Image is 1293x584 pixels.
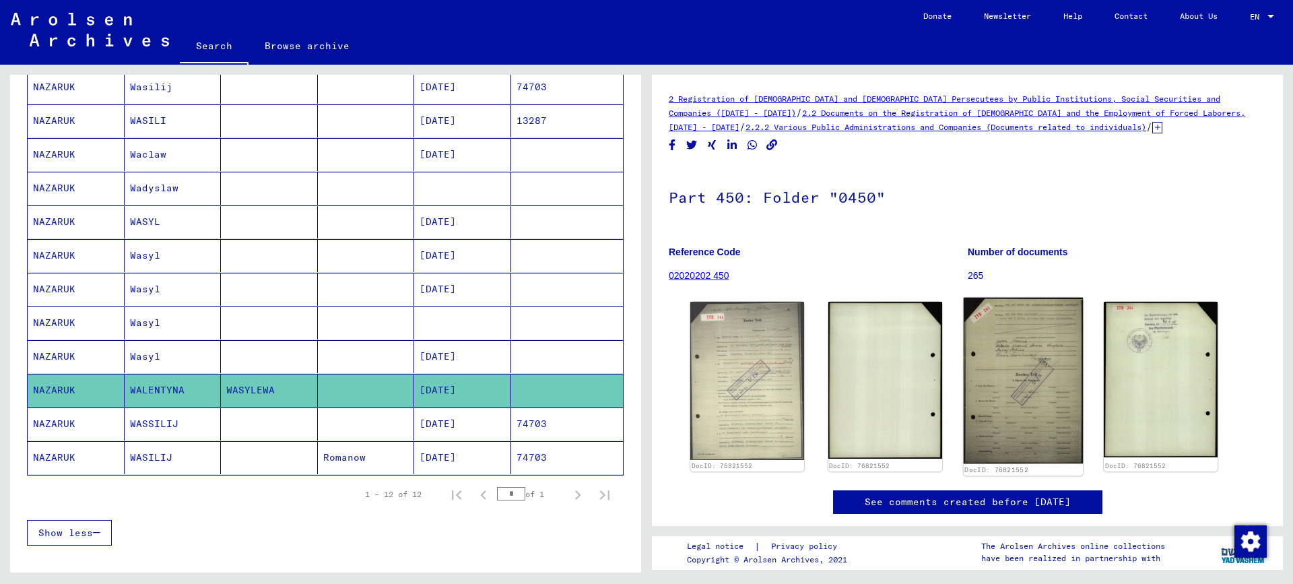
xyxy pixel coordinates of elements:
[669,108,1245,132] a: 2.2 Documents on the Registration of [DEMOGRAPHIC_DATA] and the Employment of Forced Laborers, [D...
[765,137,779,154] button: Copy link
[964,465,1028,474] a: DocID: 76821552
[125,273,222,306] mat-cell: Wasyl
[28,104,125,137] mat-cell: NAZARUK
[1234,525,1267,558] img: Change consent
[125,340,222,373] mat-cell: Wasyl
[511,104,624,137] mat-cell: 13287
[125,104,222,137] mat-cell: WASILI
[28,71,125,104] mat-cell: NAZARUK
[27,520,112,546] button: Show less
[968,269,1266,283] p: 265
[665,137,679,154] button: Share on Facebook
[685,137,699,154] button: Share on Twitter
[443,481,470,508] button: First page
[28,172,125,205] mat-cell: NAZARUK
[497,488,564,500] div: of 1
[511,408,624,441] mat-cell: 74703
[414,205,511,238] mat-cell: [DATE]
[28,273,125,306] mat-cell: NAZARUK
[318,441,415,474] mat-cell: Romanow
[687,540,853,554] div: |
[125,71,222,104] mat-cell: Wasilij
[963,298,1082,464] img: 003.jpg
[692,462,752,469] a: DocID: 76821552
[125,205,222,238] mat-cell: WASYL
[414,104,511,137] mat-cell: [DATE]
[865,495,1071,509] a: See comments created before [DATE]
[414,441,511,474] mat-cell: [DATE]
[414,273,511,306] mat-cell: [DATE]
[248,30,366,62] a: Browse archive
[725,137,739,154] button: Share on LinkedIn
[690,302,804,459] img: 001.jpg
[981,552,1165,564] p: have been realized in partnership with
[745,137,760,154] button: Share on WhatsApp
[125,138,222,171] mat-cell: Waclaw
[28,441,125,474] mat-cell: NAZARUK
[705,137,719,154] button: Share on Xing
[745,122,1146,132] a: 2.2.2 Various Public Administrations and Companies (Documents related to individuals)
[28,340,125,373] mat-cell: NAZARUK
[414,239,511,272] mat-cell: [DATE]
[511,71,624,104] mat-cell: 74703
[414,340,511,373] mat-cell: [DATE]
[125,441,222,474] mat-cell: WASILIJ
[414,138,511,171] mat-cell: [DATE]
[1250,12,1265,22] span: EN
[760,540,853,554] a: Privacy policy
[796,106,802,119] span: /
[221,374,318,407] mat-cell: WASYLEWA
[669,94,1220,118] a: 2 Registration of [DEMOGRAPHIC_DATA] and [DEMOGRAPHIC_DATA] Persecutees by Public Institutions, S...
[1146,121,1152,133] span: /
[687,554,853,566] p: Copyright © Arolsen Archives, 2021
[828,302,942,458] img: 002.jpg
[28,205,125,238] mat-cell: NAZARUK
[511,441,624,474] mat-cell: 74703
[125,408,222,441] mat-cell: WASSILIJ
[180,30,248,65] a: Search
[1104,302,1218,457] img: 004.jpg
[125,374,222,407] mat-cell: WALENTYNA
[739,121,745,133] span: /
[125,172,222,205] mat-cell: Wadyslaw
[981,540,1165,552] p: The Arolsen Archives online collections
[28,374,125,407] mat-cell: NAZARUK
[1234,525,1266,557] div: Change consent
[125,306,222,339] mat-cell: Wasyl
[470,481,497,508] button: Previous page
[414,71,511,104] mat-cell: [DATE]
[564,481,591,508] button: Next page
[591,481,618,508] button: Last page
[1105,462,1166,469] a: DocID: 76821552
[829,462,890,469] a: DocID: 76821552
[687,540,754,554] a: Legal notice
[669,247,741,257] b: Reference Code
[414,374,511,407] mat-cell: [DATE]
[669,166,1266,226] h1: Part 450: Folder "0450"
[414,408,511,441] mat-cell: [DATE]
[11,13,169,46] img: Arolsen_neg.svg
[669,270,729,281] a: 02020202 450
[968,247,1068,257] b: Number of documents
[365,488,422,500] div: 1 – 12 of 12
[1218,536,1269,569] img: yv_logo.png
[28,138,125,171] mat-cell: NAZARUK
[28,408,125,441] mat-cell: NAZARUK
[28,239,125,272] mat-cell: NAZARUK
[28,306,125,339] mat-cell: NAZARUK
[125,239,222,272] mat-cell: Wasyl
